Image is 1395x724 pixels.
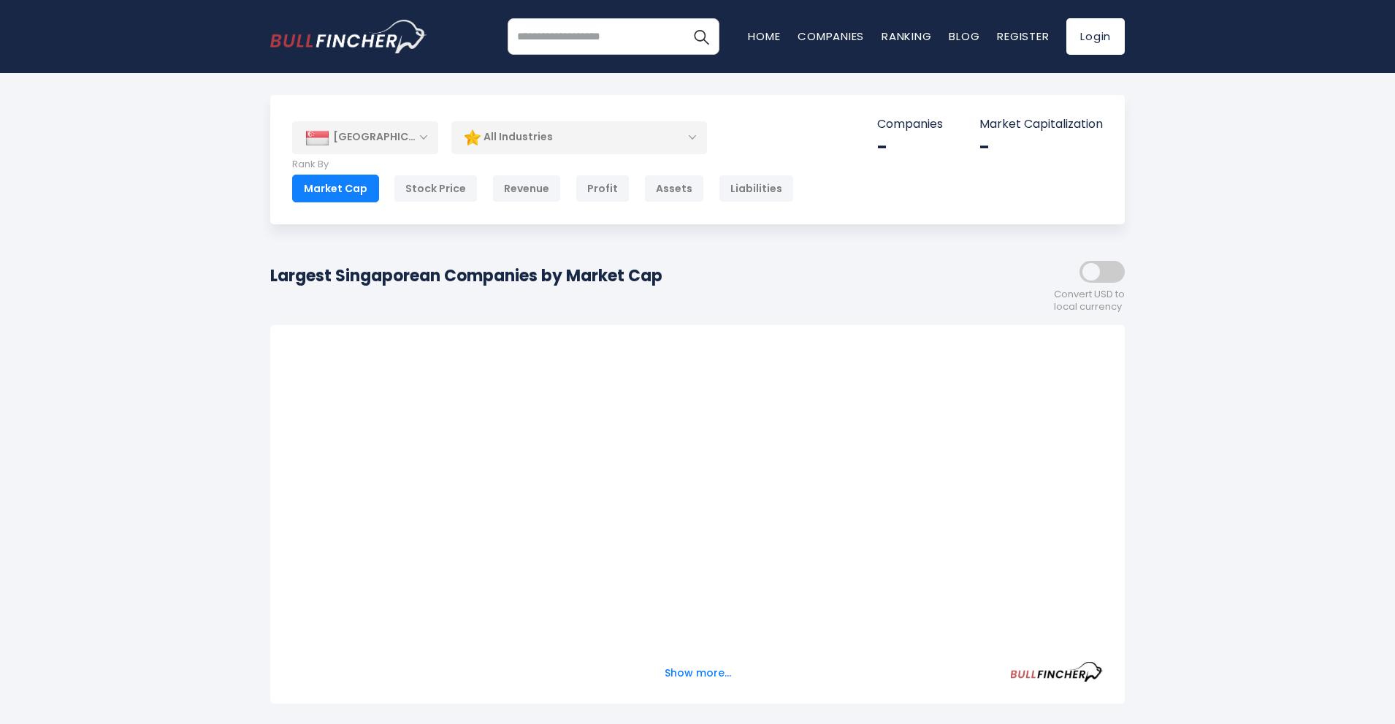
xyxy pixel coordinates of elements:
a: Companies [798,28,864,44]
div: Liabilities [719,175,794,202]
a: Login [1066,18,1125,55]
p: Rank By [292,159,794,171]
p: Market Capitalization [979,117,1103,132]
a: Home [748,28,780,44]
a: Go to homepage [270,20,427,53]
h1: Largest Singaporean Companies by Market Cap [270,264,662,288]
img: bullfincher logo [270,20,427,53]
div: All Industries [451,121,707,154]
a: Blog [949,28,979,44]
div: Revenue [492,175,561,202]
button: Search [683,18,719,55]
a: Ranking [882,28,931,44]
div: - [877,136,943,159]
div: Profit [576,175,630,202]
div: [GEOGRAPHIC_DATA] [292,121,438,153]
div: - [979,136,1103,159]
a: Register [997,28,1049,44]
div: Assets [644,175,704,202]
span: Convert USD to local currency [1054,289,1125,313]
div: Stock Price [394,175,478,202]
p: Companies [877,117,943,132]
button: Show more... [656,661,740,685]
div: Market Cap [292,175,379,202]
